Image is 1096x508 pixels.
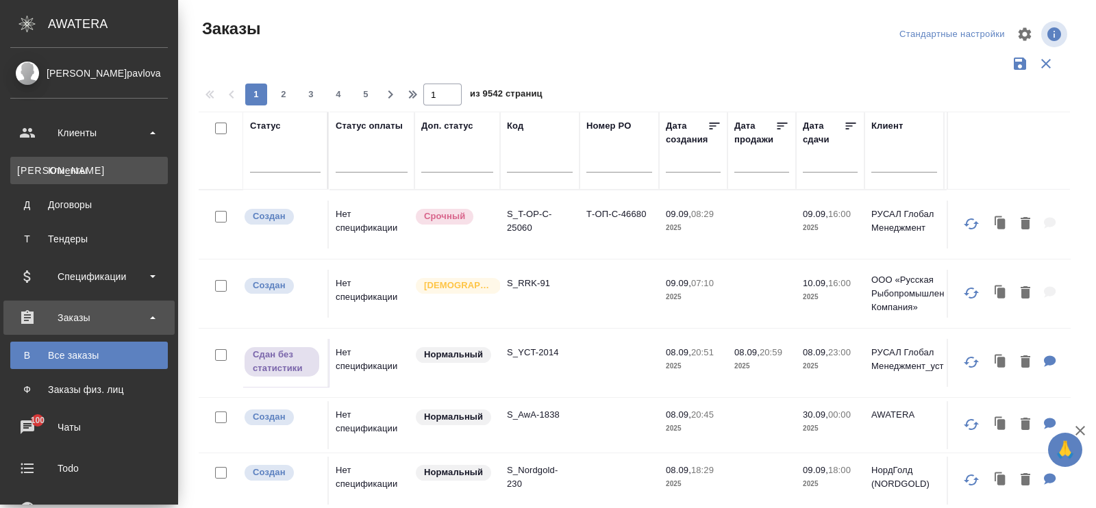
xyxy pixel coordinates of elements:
[243,277,321,295] div: Выставляется автоматически при создании заказа
[3,451,175,485] a: Todo
[828,347,851,357] p: 23:00
[803,409,828,420] p: 30.09,
[17,348,161,362] div: Все заказы
[666,359,721,373] p: 2025
[329,401,414,449] td: Нет спецификации
[691,409,714,420] p: 20:45
[250,119,281,133] div: Статус
[300,84,322,105] button: 3
[666,347,691,357] p: 08.09,
[988,411,1014,439] button: Клонировать
[988,279,1014,307] button: Клонировать
[896,24,1008,45] div: split button
[424,466,483,479] p: Нормальный
[666,290,721,304] p: 2025
[355,84,377,105] button: 5
[507,207,573,235] p: S_T-OP-C-25060
[327,88,349,101] span: 4
[734,359,789,373] p: 2025
[666,221,721,235] p: 2025
[10,66,168,81] div: [PERSON_NAME]pavlova
[329,339,414,387] td: Нет спецификации
[828,209,851,219] p: 16:00
[424,410,483,424] p: Нормальный
[803,278,828,288] p: 10.09,
[17,164,161,177] div: Клиенты
[253,348,311,375] p: Сдан без статистики
[10,376,168,403] a: ФЗаказы физ. лиц
[1048,433,1082,467] button: 🙏
[17,232,161,246] div: Тендеры
[871,119,903,133] div: Клиент
[760,347,782,357] p: 20:59
[988,466,1014,494] button: Клонировать
[1033,51,1059,77] button: Сбросить фильтры
[243,207,321,226] div: Выставляется автоматически при создании заказа
[1041,21,1070,47] span: Посмотреть информацию
[243,346,321,378] div: Выставляет ПМ, когда заказ сдан КМу, но начисления еще не проведены
[355,88,377,101] span: 5
[988,348,1014,377] button: Клонировать
[329,201,414,249] td: Нет спецификации
[955,408,988,441] button: Обновить
[17,383,161,396] div: Заказы физ. лиц
[666,209,691,219] p: 09.09,
[1008,18,1041,51] span: Настроить таблицу
[327,84,349,105] button: 4
[414,277,493,295] div: Выставляется автоматически для первых 3 заказов нового контактного лица. Особое внимание
[955,463,988,496] button: Обновить
[871,207,937,235] p: РУСАЛ Глобал Менеджмент
[10,157,168,184] a: [PERSON_NAME]Клиенты
[10,458,168,479] div: Todo
[253,209,286,223] p: Создан
[1014,466,1037,494] button: Удалить
[1019,197,1085,252] p: Акционерное общество «РУССКИЙ АЛЮМИНИ...
[507,408,573,422] p: S_AwA-1838
[10,225,168,253] a: ТТендеры
[955,277,988,309] button: Обновить
[803,221,858,235] p: 2025
[1014,411,1037,439] button: Удалить
[666,278,691,288] p: 09.09,
[871,346,937,373] p: РУСАЛ Глобал Менеджмент_уст
[803,209,828,219] p: 09.09,
[666,409,691,420] p: 08.09,
[424,348,483,361] p: Нормальный
[1019,266,1085,321] p: ООО "РУССКАЯ РЫБОПРОМЫШЛЕННАЯ КОМПАНИЯ"
[329,457,414,505] td: Нет спецификации
[424,279,493,292] p: [DEMOGRAPHIC_DATA]
[955,346,988,379] button: Обновить
[828,278,851,288] p: 16:00
[803,347,828,357] p: 08.09,
[666,465,691,475] p: 08.09,
[666,422,721,435] p: 2025
[803,359,858,373] p: 2025
[803,290,858,304] p: 2025
[803,422,858,435] p: 2025
[803,477,858,491] p: 2025
[300,88,322,101] span: 3
[871,463,937,491] p: НордГолд (NORDGOLD)
[414,207,493,226] div: Выставляется автоматически, если на указанный объем услуг необходимо больше времени в стандартном...
[734,119,775,147] div: Дата продажи
[691,347,714,357] p: 20:51
[1007,51,1033,77] button: Сохранить фильтры
[871,408,937,422] p: AWATERA
[414,463,493,482] div: Статус по умолчанию для стандартных заказов
[10,342,168,369] a: ВВсе заказы
[507,119,523,133] div: Код
[3,410,175,444] a: 100Чаты
[691,209,714,219] p: 08:29
[1014,348,1037,377] button: Удалить
[1054,435,1077,464] span: 🙏
[253,466,286,479] p: Создан
[734,347,760,357] p: 08.09,
[691,465,714,475] p: 18:29
[955,207,988,240] button: Обновить
[1014,210,1037,238] button: Удалить
[871,273,937,314] p: ООО «Русская Рыбопромышленная Компания»
[691,278,714,288] p: 07:10
[828,465,851,475] p: 18:00
[666,477,721,491] p: 2025
[828,409,851,420] p: 00:00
